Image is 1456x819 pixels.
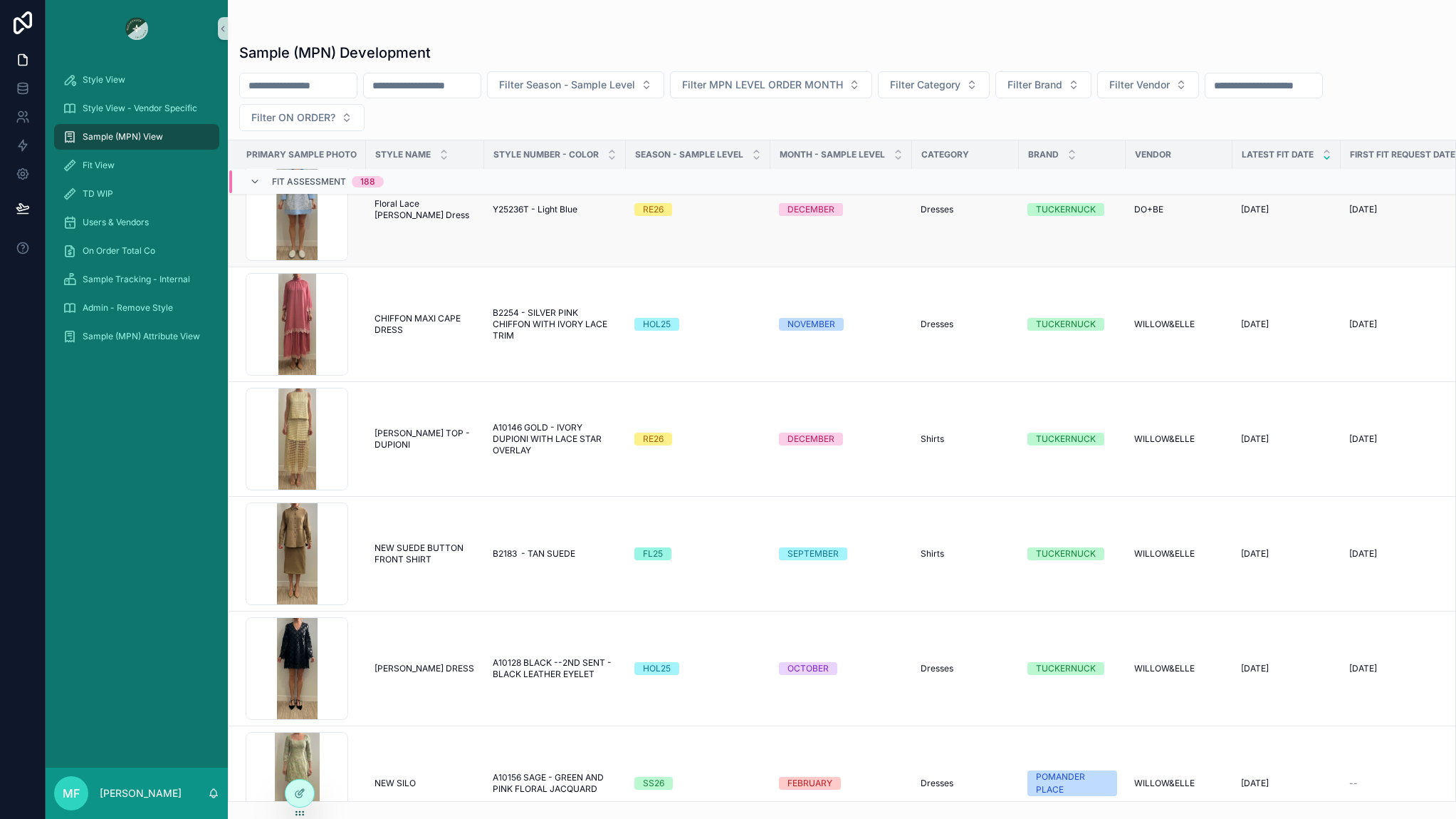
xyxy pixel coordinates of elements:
[493,772,617,795] span: A10156 SAGE - GREEN AND PINK FLORAL JACQUARD
[643,203,664,216] div: RE26
[1241,204,1332,215] a: [DATE]
[921,548,944,560] span: Shirts
[239,43,431,63] h1: Sample (MPN) Development
[921,319,953,330] span: Dresses
[787,318,835,331] div: NOVEMBER
[54,124,219,150] a: Sample (MPN) View
[493,307,617,341] a: B2254 - SILVER PINK CHIFFON WITH IVORY LACE TRIM
[272,176,346,187] span: Fit Assessment
[499,78,635,92] span: Filter Season - Sample Level
[1350,149,1455,160] span: First Fit Request Date
[921,319,1010,330] a: Dresses
[921,663,953,674] span: Dresses
[921,778,1010,789] a: Dresses
[1349,433,1377,445] span: [DATE]
[1027,203,1117,216] a: TUCKERNUCK
[921,548,1010,560] a: Shirts
[1349,778,1358,789] span: --
[1241,433,1269,445] span: [DATE]
[1241,663,1269,674] span: [DATE]
[635,149,743,160] span: Season - Sample Level
[787,777,832,790] div: FEBRUARY
[643,547,663,560] div: FL25
[493,548,617,560] a: B2183 - TAN SUEDE
[921,204,953,215] span: Dresses
[1241,778,1269,789] span: [DATE]
[1134,319,1195,330] span: WILLOW&ELLE
[493,204,577,215] span: Y25236T - Light Blue
[493,149,599,160] span: Style Number - Color
[375,428,476,450] a: [PERSON_NAME] TOP - DUPIONI
[634,433,762,445] a: RE26
[1135,149,1171,160] span: Vendor
[83,160,115,171] span: Fit View
[779,203,904,216] a: DECEMBER
[1134,548,1224,560] a: WILLOW&ELLE
[1241,319,1332,330] a: [DATE]
[1028,149,1059,160] span: Brand
[83,103,197,114] span: Style View - Vendor Specific
[493,657,617,680] a: A10128 BLACK --2ND SENT - BLACK LEATHER EYELET
[1241,778,1332,789] a: [DATE]
[239,104,365,131] button: Select Button
[643,777,664,790] div: SS26
[1241,319,1269,330] span: [DATE]
[63,785,80,802] span: MF
[1097,71,1199,98] button: Select Button
[1134,548,1195,560] span: WILLOW&ELLE
[46,57,228,368] div: scrollable content
[1027,771,1117,796] a: POMANDER PLACE
[1241,433,1332,445] a: [DATE]
[375,149,431,160] span: Style Name
[921,433,944,445] span: Shirts
[487,71,664,98] button: Select Button
[375,663,474,674] span: [PERSON_NAME] DRESS
[1036,662,1096,675] div: TUCKERNUCK
[54,238,219,264] a: On Order Total Co
[779,547,904,560] a: SEPTEMBER
[1134,663,1195,674] span: WILLOW&ELLE
[83,131,163,143] span: Sample (MPN) View
[1134,778,1195,789] span: WILLOW&ELLE
[1007,78,1062,92] span: Filter Brand
[1349,319,1377,330] span: [DATE]
[83,274,190,285] span: Sample Tracking - Internal
[375,778,476,789] a: NEW SILO
[878,71,990,98] button: Select Button
[921,433,1010,445] a: Shirts
[634,318,762,331] a: HOL25
[1134,433,1224,445] a: WILLOW&ELLE
[921,149,969,160] span: Category
[54,96,219,121] a: Style View - Vendor Specific
[634,203,762,216] a: RE26
[921,663,1010,674] a: Dresses
[1134,319,1224,330] a: WILLOW&ELLE
[787,433,834,445] div: DECEMBER
[890,78,960,92] span: Filter Category
[493,422,617,456] span: A10146 GOLD - IVORY DUPIONI WITH LACE STAR OVERLAY
[83,74,125,86] span: Style View
[643,662,671,675] div: HOL25
[1134,778,1224,789] a: WILLOW&ELLE
[634,547,762,560] a: FL25
[1241,663,1332,674] a: [DATE]
[83,302,173,314] span: Admin - Remove Style
[634,662,762,675] a: HOL25
[787,547,839,560] div: SEPTEMBER
[682,78,843,92] span: Filter MPN LEVEL ORDER MONTH
[83,188,113,200] span: TD WIP
[1027,433,1117,445] a: TUCKERNUCK
[54,153,219,178] a: Fit View
[634,777,762,790] a: SS26
[1027,662,1117,675] a: TUCKERNUCK
[1241,548,1332,560] a: [DATE]
[1349,548,1377,560] span: [DATE]
[360,176,375,187] div: 188
[375,198,476,221] span: Floral Lace [PERSON_NAME] Dress
[1349,663,1377,674] span: [DATE]
[787,203,834,216] div: DECEMBER
[83,331,200,342] span: Sample (MPN) Attribute View
[375,313,476,336] a: CHIFFON MAXI CAPE DRESS
[375,663,476,674] a: [PERSON_NAME] DRESS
